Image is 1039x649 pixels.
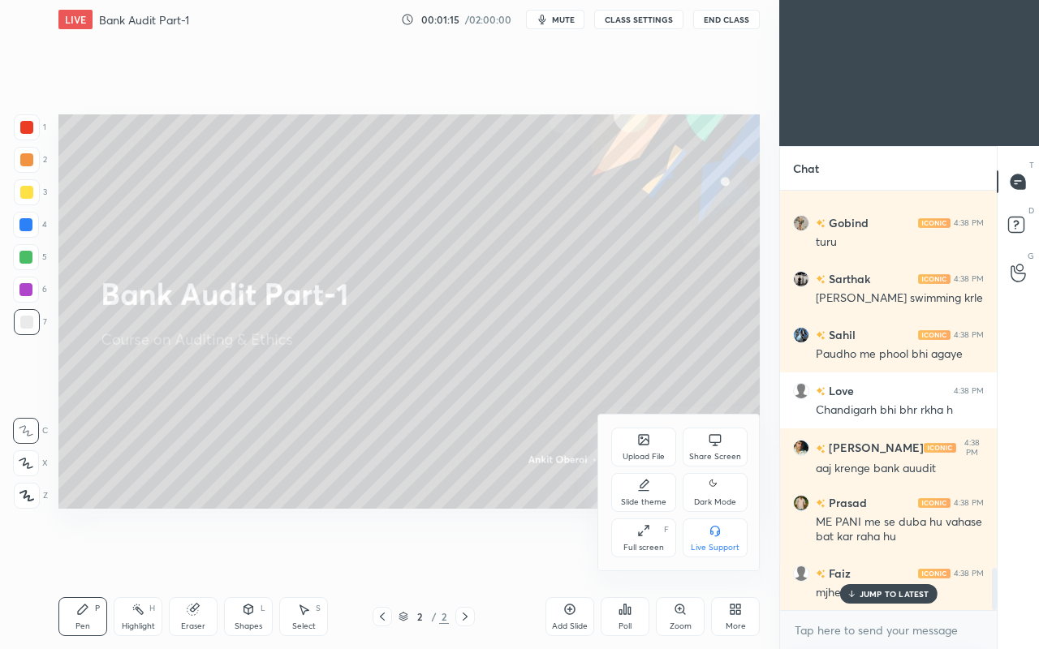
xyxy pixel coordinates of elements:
[694,498,736,506] div: Dark Mode
[621,498,666,506] div: Slide theme
[623,544,664,552] div: Full screen
[664,526,669,534] div: F
[623,453,665,461] div: Upload File
[689,453,741,461] div: Share Screen
[691,544,739,552] div: Live Support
